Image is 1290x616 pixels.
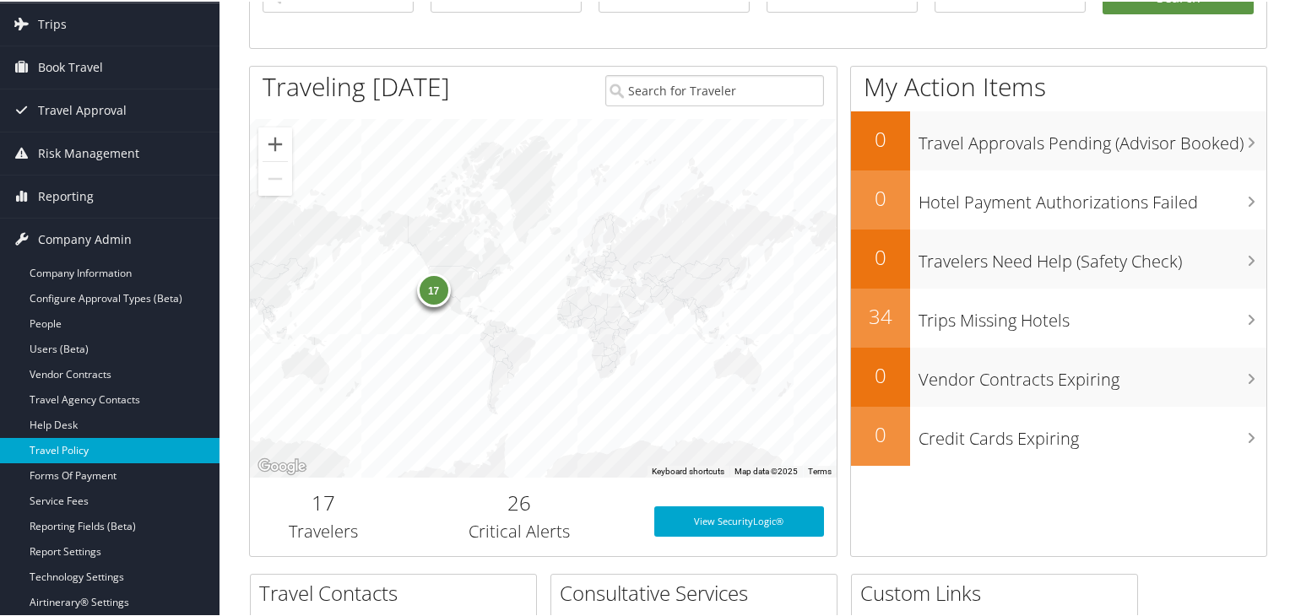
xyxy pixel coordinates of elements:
[851,359,910,388] h2: 0
[605,73,825,105] input: Search for Traveler
[851,228,1266,287] a: 0Travelers Need Help (Safety Check)
[919,299,1266,331] h3: Trips Missing Hotels
[851,346,1266,405] a: 0Vendor Contracts Expiring
[38,2,67,44] span: Trips
[38,131,139,173] span: Risk Management
[38,88,127,130] span: Travel Approval
[258,126,292,159] button: Zoom in
[851,241,910,270] h2: 0
[254,454,310,476] img: Google
[851,287,1266,346] a: 34Trips Missing Hotels
[919,240,1266,272] h3: Travelers Need Help (Safety Check)
[851,110,1266,169] a: 0Travel Approvals Pending (Advisor Booked)
[808,465,832,474] a: Terms (opens in new tab)
[654,505,825,535] a: View SecurityLogic®
[38,174,94,216] span: Reporting
[919,358,1266,390] h3: Vendor Contracts Expiring
[258,160,292,194] button: Zoom out
[919,122,1266,154] h3: Travel Approvals Pending (Advisor Booked)
[851,405,1266,464] a: 0Credit Cards Expiring
[409,487,629,516] h2: 26
[851,68,1266,103] h1: My Action Items
[851,300,910,329] h2: 34
[254,454,310,476] a: Open this area in Google Maps (opens a new window)
[560,577,837,606] h2: Consultative Services
[851,123,910,152] h2: 0
[263,518,384,542] h3: Travelers
[919,181,1266,213] h3: Hotel Payment Authorizations Failed
[851,182,910,211] h2: 0
[851,169,1266,228] a: 0Hotel Payment Authorizations Failed
[919,417,1266,449] h3: Credit Cards Expiring
[38,45,103,87] span: Book Travel
[263,68,450,103] h1: Traveling [DATE]
[652,464,724,476] button: Keyboard shortcuts
[416,271,450,305] div: 17
[734,465,798,474] span: Map data ©2025
[259,577,536,606] h2: Travel Contacts
[860,577,1137,606] h2: Custom Links
[38,217,132,259] span: Company Admin
[851,419,910,447] h2: 0
[263,487,384,516] h2: 17
[409,518,629,542] h3: Critical Alerts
